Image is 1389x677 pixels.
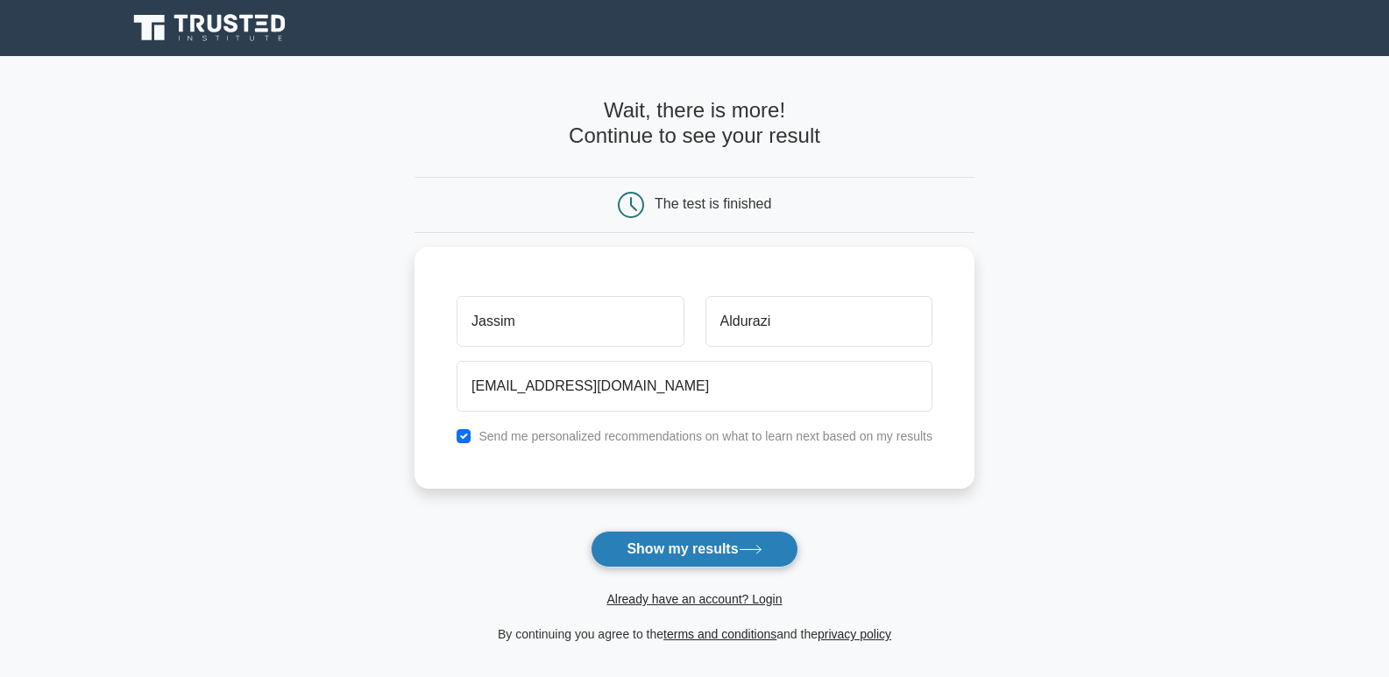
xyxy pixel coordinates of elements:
[478,429,932,443] label: Send me personalized recommendations on what to learn next based on my results
[818,627,891,641] a: privacy policy
[663,627,776,641] a: terms and conditions
[404,624,985,645] div: By continuing you agree to the and the
[457,296,684,347] input: First name
[457,361,932,412] input: Email
[591,531,797,568] button: Show my results
[415,98,974,149] h4: Wait, there is more! Continue to see your result
[606,592,782,606] a: Already have an account? Login
[655,196,771,211] div: The test is finished
[705,296,932,347] input: Last name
